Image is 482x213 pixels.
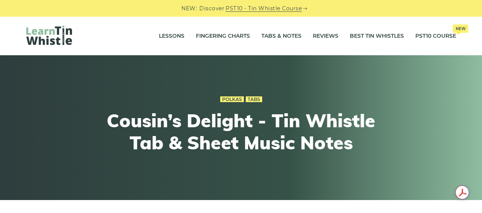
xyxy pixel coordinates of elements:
a: Fingering Charts [196,27,250,46]
a: Lessons [159,27,184,46]
a: Reviews [313,27,338,46]
h1: Cousin’s Delight - Tin Whistle Tab & Sheet Music Notes [101,110,381,154]
img: LearnTinWhistle.com [26,26,72,45]
a: PST10 CourseNew [415,27,456,46]
span: New [453,24,468,33]
a: Polkas [220,96,244,102]
a: Tabs [246,96,262,102]
a: Best Tin Whistles [350,27,404,46]
a: Tabs & Notes [261,27,301,46]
